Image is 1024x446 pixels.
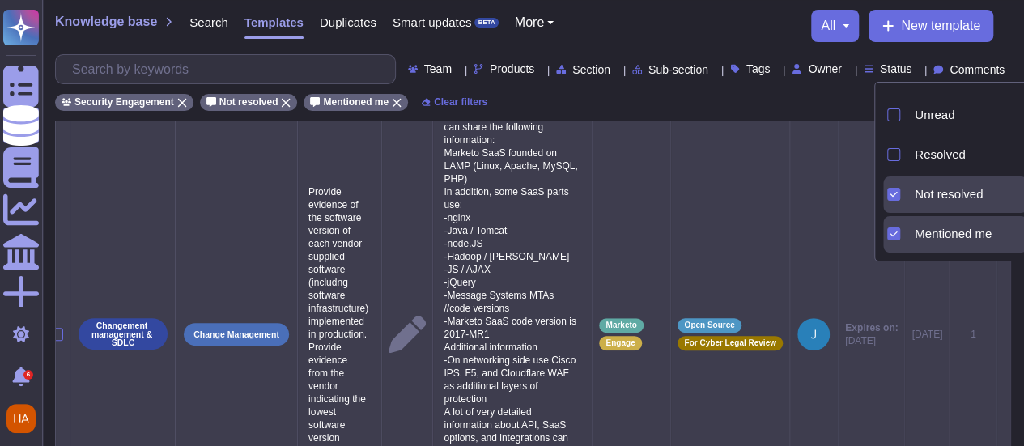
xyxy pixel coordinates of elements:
[845,334,898,347] span: [DATE]
[915,187,1021,202] div: Not resolved
[3,401,47,436] button: user
[244,16,304,28] span: Templates
[915,227,992,241] span: Mentioned me
[424,63,452,74] span: Team
[956,328,990,341] div: 1
[901,19,980,32] span: New template
[189,16,228,28] span: Search
[915,227,1021,241] div: Mentioned me
[572,64,610,75] span: Section
[911,328,942,341] div: [DATE]
[605,321,636,329] span: Marketo
[869,10,993,42] button: New template
[684,339,775,347] span: For Cyber Legal Review
[323,97,389,107] span: Mentioned me
[474,18,498,28] div: BETA
[797,318,830,350] img: user
[55,15,157,28] span: Knowledge base
[320,16,376,28] span: Duplicates
[915,108,1021,122] div: Unread
[915,187,983,202] span: Not resolved
[821,19,849,32] button: all
[746,63,771,74] span: Tags
[605,339,635,347] span: Engage
[84,321,162,347] p: Changement management & SDLC
[490,63,534,74] span: Products
[915,108,954,122] span: Unread
[808,63,841,74] span: Owner
[915,147,1021,162] div: Resolved
[23,370,33,380] div: 6
[193,330,279,339] p: Change Management
[821,19,835,32] span: all
[648,64,708,75] span: Sub-section
[684,321,734,329] span: Open Source
[74,97,174,107] span: Security Engagement
[845,321,898,334] span: Expires on:
[950,64,1005,75] span: Comments
[434,97,487,107] span: Clear filters
[915,147,966,162] span: Resolved
[515,16,544,29] span: More
[880,63,912,74] span: Status
[393,16,472,28] span: Smart updates
[6,404,36,433] img: user
[515,16,554,29] button: More
[64,55,395,83] input: Search by keywords
[219,97,278,107] span: Not resolved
